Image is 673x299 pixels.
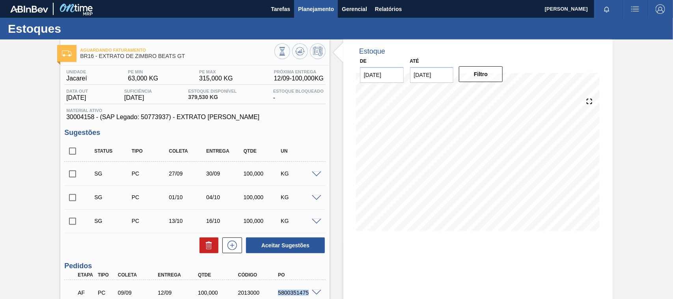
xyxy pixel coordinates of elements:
span: PE MIN [128,69,158,74]
div: 01/10/2025 [167,194,208,200]
input: dd/mm/yyyy [410,67,454,83]
div: UN [279,148,320,154]
div: Entrega [156,272,200,278]
span: 315,000 KG [199,75,233,82]
label: De [360,58,367,64]
p: AF [78,290,94,296]
div: PO [276,272,321,278]
span: Gerencial [342,4,367,14]
div: - [271,89,326,101]
span: Suficiência [124,89,152,93]
span: BR16 - EXTRATO DE ZIMBRO BEATS GT [80,53,274,59]
h3: Sugestões [64,129,326,137]
input: dd/mm/yyyy [360,67,404,83]
div: Qtde [242,148,283,154]
div: 12/09/2025 [156,290,200,296]
div: 100,000 [196,290,240,296]
div: Excluir Sugestões [196,237,218,253]
span: 63,000 KG [128,75,158,82]
div: 27/09/2025 [167,170,208,177]
div: 100,000 [242,218,283,224]
div: Pedido de Compra [130,218,171,224]
button: Visão Geral dos Estoques [274,43,290,59]
div: Coleta [167,148,208,154]
button: Programar Estoque [310,43,326,59]
img: Logout [656,4,665,14]
span: [DATE] [66,94,88,101]
div: Pedido de Compra [130,170,171,177]
div: Código [236,272,281,278]
span: Planejamento [298,4,334,14]
div: Pedido de Compra [130,194,171,200]
div: Entrega [204,148,245,154]
div: Nova sugestão [218,237,242,253]
img: TNhmsLtSVTkK8tSr43FrP2fwEKptu5GPRR3wAAAABJRU5ErkJggg== [10,6,48,13]
span: Próxima Entrega [274,69,324,74]
img: Ícone [62,50,72,56]
span: Jacareí [66,75,87,82]
span: Unidade [66,69,87,74]
span: Aguardando Faturamento [80,48,274,52]
div: 09/09/2025 [116,290,160,296]
div: 30/09/2025 [204,170,245,177]
button: Atualizar Gráfico [292,43,308,59]
div: Estoque [359,47,385,56]
span: 30004158 - (SAP Legado: 50773937) - EXTRATO [PERSON_NAME] [66,114,324,121]
div: KG [279,218,320,224]
div: KG [279,194,320,200]
span: [DATE] [124,94,152,101]
img: userActions [630,4,640,14]
div: KG [279,170,320,177]
div: Aceitar Sugestões [242,237,326,254]
span: Relatórios [375,4,402,14]
label: Até [410,58,419,64]
div: 2013000 [236,290,281,296]
div: 04/10/2025 [204,194,245,200]
div: Qtde [196,272,240,278]
span: Estoque Bloqueado [273,89,324,93]
div: Coleta [116,272,160,278]
button: Filtro [459,66,503,82]
span: Data out [66,89,88,93]
div: Sugestão Criada [92,170,133,177]
div: 100,000 [242,170,283,177]
span: Estoque Disponível [188,89,237,93]
span: Tarefas [271,4,290,14]
span: 379,530 KG [188,94,237,100]
div: 16/10/2025 [204,218,245,224]
h3: Pedidos [64,262,326,270]
div: Tipo [130,148,171,154]
button: Aceitar Sugestões [246,237,325,253]
div: Sugestão Criada [92,194,133,200]
div: 13/10/2025 [167,218,208,224]
div: Status [92,148,133,154]
div: 100,000 [242,194,283,200]
span: 12/09 - 100,000 KG [274,75,324,82]
span: Material ativo [66,108,324,113]
h1: Estoques [8,24,148,33]
button: Notificações [594,4,619,15]
div: 5800351475 [276,290,321,296]
div: Pedido de Compra [96,290,116,296]
div: Tipo [96,272,116,278]
div: Sugestão Criada [92,218,133,224]
div: Etapa [76,272,96,278]
span: PE MAX [199,69,233,74]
